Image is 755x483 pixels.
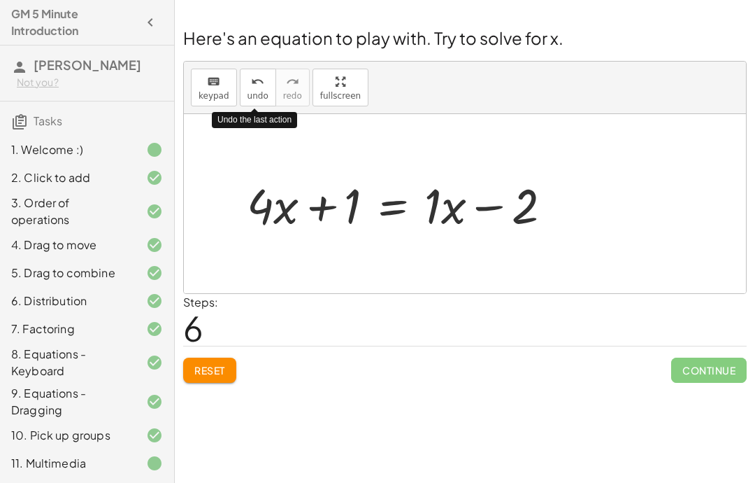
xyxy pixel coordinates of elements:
div: Undo the last action [212,112,297,128]
div: 3. Order of operations [11,195,124,228]
span: redo [283,91,302,101]
div: 9. Equations - Dragging [11,385,124,419]
button: redoredo [275,69,310,106]
i: keyboard [207,73,220,90]
i: Task finished and correct. [146,169,163,186]
span: [PERSON_NAME] [34,57,141,73]
i: Task finished. [146,141,163,158]
div: 7. Factoring [11,321,124,337]
i: undo [251,73,264,90]
button: fullscreen [312,69,368,106]
div: 1. Welcome :) [11,141,124,158]
i: Task finished and correct. [146,237,163,253]
label: Steps: [183,295,218,309]
button: Reset [183,358,236,383]
div: 2. Click to add [11,169,124,186]
h4: GM 5 Minute Introduction [11,6,138,39]
i: Task finished and correct. [146,354,163,371]
div: 4. Drag to move [11,237,124,253]
i: Task finished and correct. [146,321,163,337]
span: Here's an equation to play with. Try to solve for x. [183,27,563,48]
button: keyboardkeypad [191,69,237,106]
span: Reset [194,364,225,377]
span: keypad [199,91,229,101]
button: undoundo [240,69,276,106]
i: Task finished. [146,455,163,472]
div: 6. Distribution [11,293,124,309]
span: 6 [183,307,203,349]
div: 5. Drag to combine [11,265,124,281]
i: Task finished and correct. [146,393,163,410]
span: undo [247,91,268,101]
span: fullscreen [320,91,361,101]
div: 8. Equations - Keyboard [11,346,124,379]
i: Task finished and correct. [146,203,163,220]
div: 10. Pick up groups [11,427,124,444]
div: Not you? [17,76,163,90]
i: Task finished and correct. [146,427,163,444]
div: 11. Multimedia [11,455,124,472]
i: redo [286,73,299,90]
i: Task finished and correct. [146,293,163,309]
span: Tasks [34,113,62,128]
i: Task finished and correct. [146,265,163,281]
